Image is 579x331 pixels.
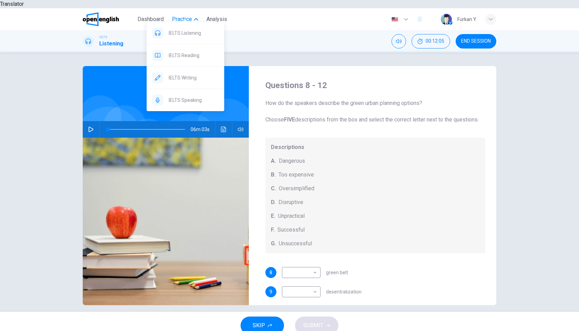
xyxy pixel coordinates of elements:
span: Analysis [206,15,227,23]
span: F. [271,226,275,234]
b: FIVE [284,116,295,123]
div: Furkan Y. [457,15,477,23]
span: desentralization [326,289,362,294]
span: A. [271,157,276,165]
div: IELTS Speaking [147,89,224,111]
span: Unpractical [278,212,305,220]
span: IELTS Listening [169,29,219,37]
span: E. [271,212,275,220]
div: IELTS Listening [147,22,224,44]
img: en [390,17,399,22]
img: Case Study [83,138,249,305]
img: OpenEnglish logo [83,12,119,26]
span: IELTS Reading [169,51,219,60]
span: D. [271,198,276,206]
span: END SESSION [461,39,491,44]
span: Dashboard [138,15,164,23]
span: Too expensive [278,171,314,179]
a: OpenEnglish logo [83,12,135,26]
span: How do the speakers describe the green urban planning options? Choose descriptions from the box a... [265,99,486,124]
button: Practice [169,13,201,25]
span: 8 [270,270,272,275]
span: Disruptive [278,198,303,206]
span: Successful [277,226,305,234]
span: SKIP [253,321,265,330]
img: Profile picture [441,14,452,25]
button: 00:12:05 [412,34,450,49]
div: IELTS Reading [147,44,224,66]
span: 06m 03s [191,121,215,138]
span: Practice [172,15,192,23]
h4: Questions 8 - 12 [265,80,486,91]
span: 00:12:05 [426,39,444,44]
button: Dashboard [135,13,166,25]
span: IELTS Writing [169,74,219,82]
h1: Listening [99,40,123,48]
button: END SESSION [456,34,496,49]
span: Unsuccessful [279,239,312,248]
span: B. [271,171,276,179]
button: Click to see the audio transcription [218,121,229,138]
div: Hide [412,34,450,49]
span: Descriptions [271,143,480,151]
span: Oversimplified [279,184,314,193]
button: Analysis [204,13,230,25]
span: green belt [326,270,348,275]
span: C. [271,184,276,193]
span: IELTS [99,35,107,40]
div: Mute [392,34,406,49]
span: Dangerous [279,157,305,165]
span: G. [271,239,276,248]
div: IELTS Writing [147,67,224,89]
span: 9 [270,289,272,294]
span: IELTS Speaking [169,96,219,104]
